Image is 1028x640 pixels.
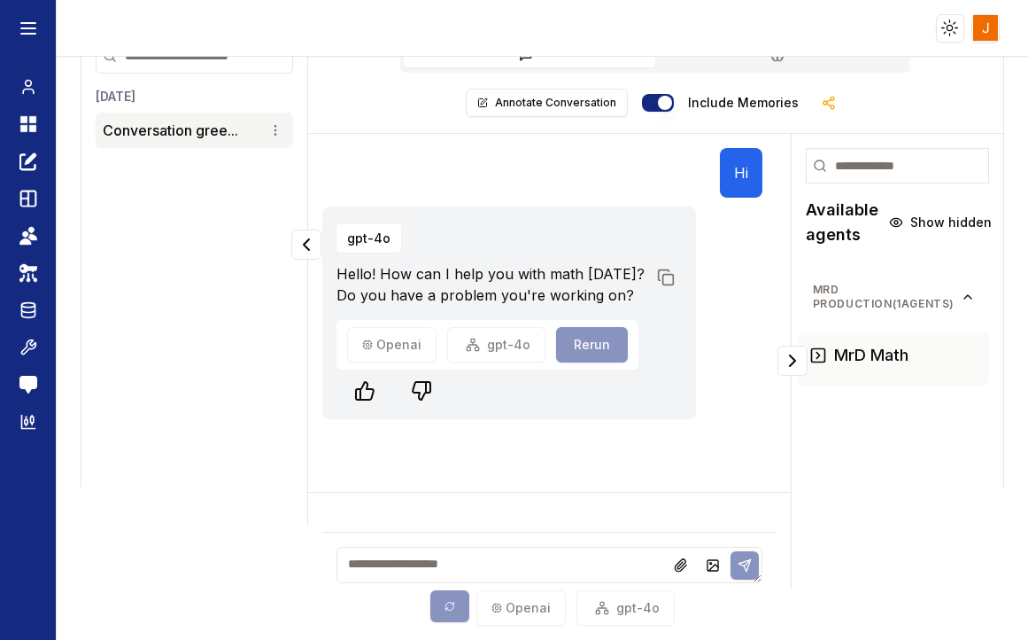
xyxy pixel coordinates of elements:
p: Hello! How can I help you with math [DATE]? Do you have a problem you're working on? [336,263,646,306]
img: ACg8ocLn0HdG8OQKtxxsAaZE6qWdtt8gvzqePZPR29Bq4TgEr-DTug=s96-c [973,15,999,41]
button: gpt-4o [336,224,401,253]
button: Collapse panel [777,346,808,376]
button: Conversation options [265,120,286,141]
h3: [DATE] [96,88,293,105]
button: MrD Production(1agents) [799,276,989,318]
button: Conversation gree... [103,120,238,141]
button: Include memories in the messages below [642,94,674,112]
span: Show hidden [910,214,992,231]
button: Show hidden [878,208,1002,237]
img: feedback [19,376,37,394]
h3: MrD Math [834,343,908,368]
button: Collapse panel [291,230,321,260]
p: Hi [734,162,748,183]
h2: Available agents [806,198,878,247]
label: Include memories in the messages below [688,97,799,109]
span: MrD Production ( 1 agents) [813,283,961,311]
button: Annotate Conversation [466,89,628,117]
